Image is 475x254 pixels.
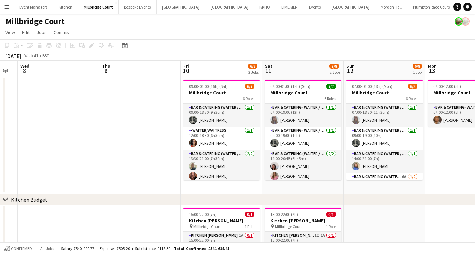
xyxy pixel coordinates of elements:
[326,84,336,89] span: 7/7
[34,28,49,37] a: Jobs
[78,0,119,14] button: Millbridge Court
[265,150,341,183] app-card-role: Bar & Catering (Waiter / waitress)2/214:00-20:45 (6h45m)[PERSON_NAME][PERSON_NAME]
[189,84,228,89] span: 09:00-01:00 (16h) (Sat)
[5,29,15,35] span: View
[427,67,437,75] span: 13
[265,63,272,69] span: Sat
[346,173,423,206] app-card-role: Bar & Catering (Waiter / waitress)6A1/214:00-22:30 (8h30m)
[346,104,423,127] app-card-role: Bar & Catering (Waiter / waitress)1/107:00-18:30 (11h30m)[PERSON_NAME]
[42,53,49,58] div: BST
[270,212,298,217] span: 15:00-22:00 (7h)
[245,84,254,89] span: 6/7
[413,69,422,75] div: 1 Job
[182,67,189,75] span: 10
[183,90,260,96] h3: Millbridge Court
[326,212,336,217] span: 0/1
[254,0,276,14] button: KKHQ
[243,96,254,101] span: 6 Roles
[275,224,302,229] span: Millbridge Court
[265,218,341,224] h3: Kitchen [PERSON_NAME]
[276,0,303,14] button: LIMEKILN
[61,246,229,251] div: Salary £540 990.77 + Expenses £505.20 + Subsistence £118.50 =
[270,84,310,89] span: 07:00-01:00 (18h) (Sun)
[413,64,422,69] span: 6/8
[265,90,341,96] h3: Millbridge Court
[346,127,423,150] app-card-role: Bar & Catering (Waiter / waitress)1/109:00-19:00 (10h)[PERSON_NAME]
[20,63,29,69] span: Wed
[265,80,341,180] app-job-card: 07:00-01:00 (18h) (Sun)7/7Millbridge Court6 RolesBar & Catering (Waiter / waitress)1/107:00-19:00...
[248,69,259,75] div: 2 Jobs
[245,212,254,217] span: 0/1
[19,67,29,75] span: 8
[346,63,355,69] span: Sun
[265,104,341,127] app-card-role: Bar & Catering (Waiter / waitress)1/107:00-19:00 (12h)[PERSON_NAME]
[53,0,78,14] button: Kitchen
[330,69,340,75] div: 2 Jobs
[54,29,69,35] span: Comms
[455,17,463,26] app-user-avatar: Staffing Manager
[11,196,47,203] div: Kitchen Budget
[265,127,341,150] app-card-role: Bar & Catering (Waiter / waitress)1/109:00-19:00 (10h)[PERSON_NAME]
[346,90,423,96] h3: Millbridge Court
[174,246,229,251] span: Total Confirmed £541 614.47
[193,224,221,229] span: Millbridge Court
[326,224,336,229] span: 1 Role
[5,16,65,27] h1: Millbridge Court
[36,29,47,35] span: Jobs
[183,150,260,183] app-card-role: Bar & Catering (Waiter / waitress)2/213:30-21:00 (7h30m)[PERSON_NAME][PERSON_NAME]
[51,28,72,37] a: Comms
[183,63,189,69] span: Fri
[3,28,18,37] a: View
[408,84,417,89] span: 6/8
[101,67,110,75] span: 9
[407,0,458,14] button: Plumpton Race Course
[345,67,355,75] span: 12
[375,0,407,14] button: Morden Hall
[11,246,32,251] span: Confirmed
[183,104,260,127] app-card-role: Bar & Catering (Waiter / waitress)1/109:00-18:30 (9h30m)[PERSON_NAME]
[22,29,30,35] span: Edit
[428,63,437,69] span: Mon
[346,150,423,173] app-card-role: Bar & Catering (Waiter / waitress)1/114:00-21:00 (7h)[PERSON_NAME]
[39,246,55,251] span: All jobs
[189,212,217,217] span: 15:00-22:00 (7h)
[329,64,339,69] span: 7/8
[461,17,470,26] app-user-avatar: Staffing Manager
[326,0,375,14] button: [GEOGRAPHIC_DATA]
[205,0,254,14] button: [GEOGRAPHIC_DATA]
[157,0,205,14] button: [GEOGRAPHIC_DATA]
[183,127,260,150] app-card-role: -Waiter/Waitress1/112:00-18:30 (6h30m)[PERSON_NAME]
[433,84,461,89] span: 07:00-12:00 (5h)
[248,64,257,69] span: 6/8
[14,0,53,14] button: Event Managers
[183,80,260,180] app-job-card: 09:00-01:00 (16h) (Sat)6/7Millbridge Court6 RolesBar & Catering (Waiter / waitress)1/109:00-18:30...
[244,224,254,229] span: 1 Role
[264,67,272,75] span: 11
[119,0,157,14] button: Bespoke Events
[406,96,417,101] span: 6 Roles
[324,96,336,101] span: 6 Roles
[346,80,423,180] app-job-card: 07:00-01:00 (18h) (Mon)6/8Millbridge Court6 RolesBar & Catering (Waiter / waitress)1/107:00-18:30...
[5,52,21,59] div: [DATE]
[23,53,40,58] span: Week 41
[102,63,110,69] span: Thu
[19,28,32,37] a: Edit
[3,245,33,252] button: Confirmed
[352,84,392,89] span: 07:00-01:00 (18h) (Mon)
[183,218,260,224] h3: Kitchen [PERSON_NAME]
[303,0,326,14] button: Events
